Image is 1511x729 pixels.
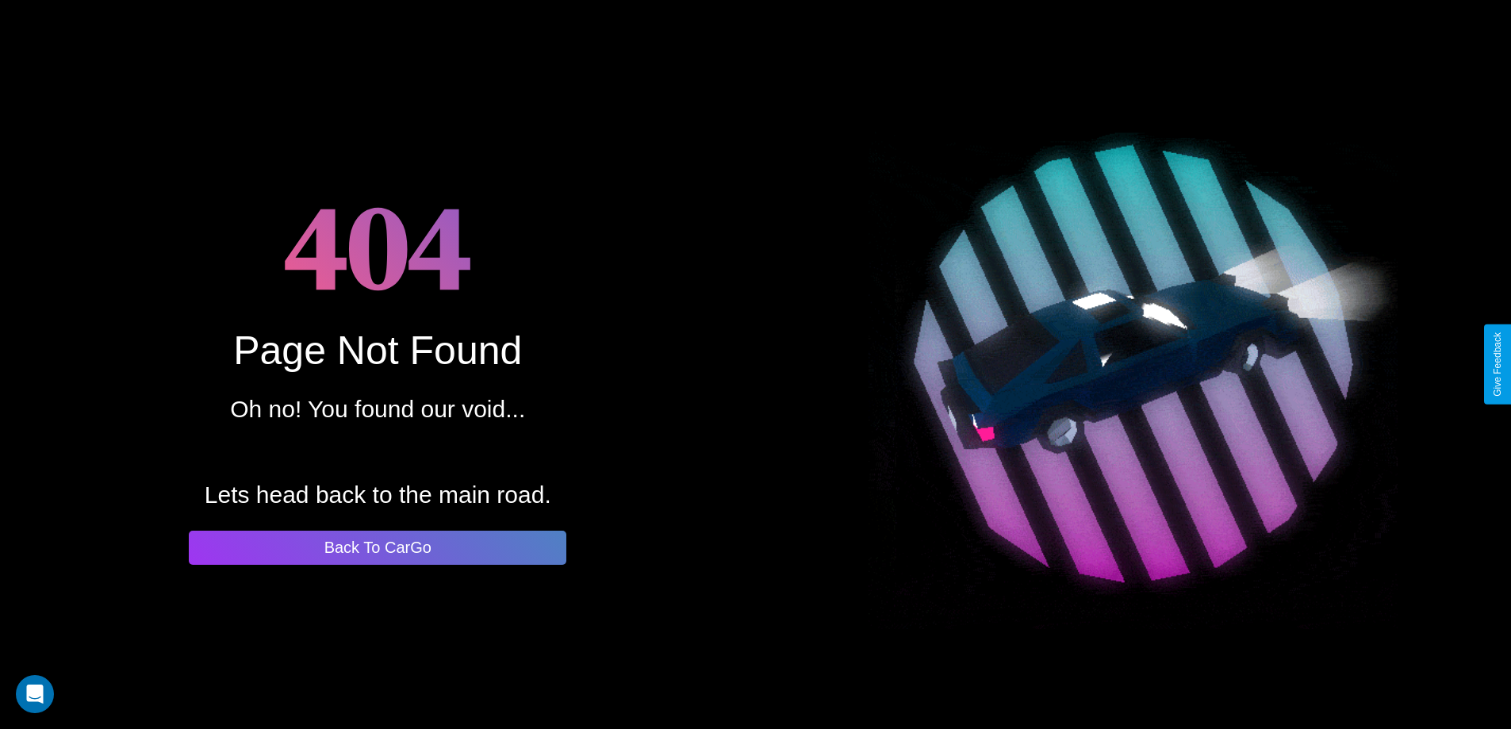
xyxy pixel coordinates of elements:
[189,531,566,565] button: Back To CarGo
[233,328,522,374] div: Page Not Found
[16,675,54,713] div: Open Intercom Messenger
[284,165,472,328] h1: 404
[869,100,1398,629] img: spinning car
[1492,332,1503,397] div: Give Feedback
[205,388,551,516] p: Oh no! You found our void... Lets head back to the main road.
